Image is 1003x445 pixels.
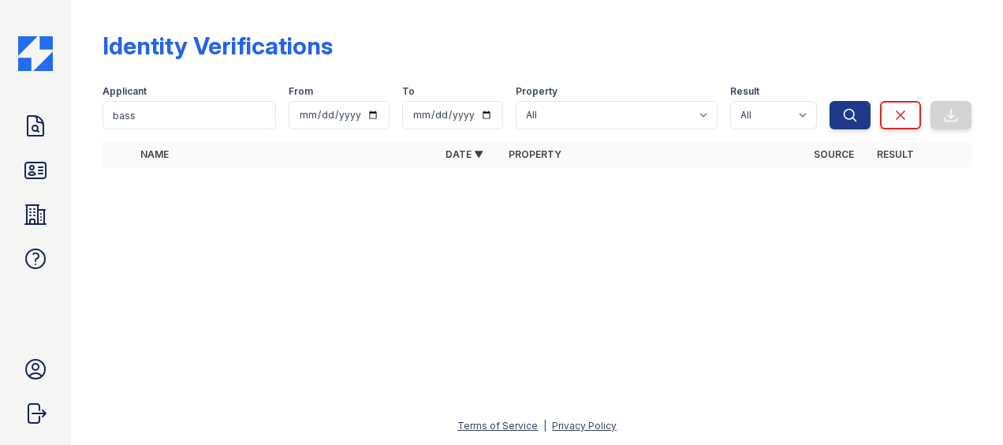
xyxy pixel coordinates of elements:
[140,148,169,160] a: Name
[509,148,561,160] a: Property
[103,32,333,60] div: Identity Verifications
[103,85,147,98] label: Applicant
[814,148,854,160] a: Source
[289,85,313,98] label: From
[446,148,483,160] a: Date ▼
[457,420,538,432] a: Terms of Service
[516,85,557,98] label: Property
[402,85,415,98] label: To
[543,420,546,432] div: |
[730,85,759,98] label: Result
[103,101,276,129] input: Search by name or phone number
[18,36,53,71] img: CE_Icon_Blue-c292c112584629df590d857e76928e9f676e5b41ef8f769ba2f05ee15b207248.png
[552,420,617,432] a: Privacy Policy
[877,148,914,160] a: Result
